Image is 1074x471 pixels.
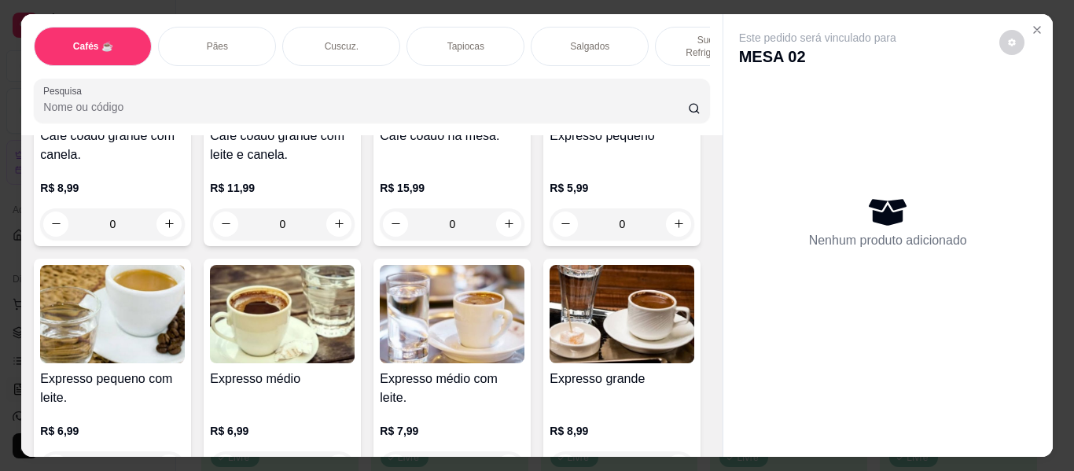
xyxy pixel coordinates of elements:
p: Tapiocas [447,40,484,53]
p: R$ 8,99 [550,423,694,439]
h4: Café coado grande com leite e canela. [210,127,355,164]
p: R$ 6,99 [40,423,185,439]
p: Salgados [570,40,609,53]
p: R$ 15,99 [380,180,524,196]
p: MESA 02 [739,46,896,68]
button: increase-product-quantity [326,212,351,237]
p: R$ 8,99 [40,180,185,196]
p: Pães [207,40,228,53]
button: Close [1024,17,1050,42]
button: increase-product-quantity [496,212,521,237]
p: Cafés ☕ [73,40,113,53]
h4: Café coado na mesa. [380,127,524,145]
img: product-image [40,265,185,363]
p: R$ 5,99 [550,180,694,196]
input: Pesquisa [43,99,688,115]
img: product-image [550,265,694,363]
h4: Expresso médio [210,370,355,388]
button: decrease-product-quantity [383,212,408,237]
p: Cuscuz. [325,40,359,53]
h4: Café coado grande com canela. [40,127,185,164]
p: R$ 6,99 [210,423,355,439]
button: increase-product-quantity [156,212,182,237]
img: product-image [210,265,355,363]
h4: Expresso médio com leite. [380,370,524,407]
p: Sucos e Refrigerantes [668,34,760,59]
p: Este pedido será vinculado para [739,30,896,46]
h4: Expresso pequeno com leite. [40,370,185,407]
button: decrease-product-quantity [43,212,68,237]
label: Pesquisa [43,84,87,98]
p: Nenhum produto adicionado [809,231,967,250]
button: decrease-product-quantity [213,212,238,237]
h4: Expresso grande [550,370,694,388]
button: decrease-product-quantity [999,30,1024,55]
button: decrease-product-quantity [553,212,578,237]
p: R$ 11,99 [210,180,355,196]
h4: Expresso pequeno [550,127,694,145]
button: increase-product-quantity [666,212,691,237]
p: R$ 7,99 [380,423,524,439]
img: product-image [380,265,524,363]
